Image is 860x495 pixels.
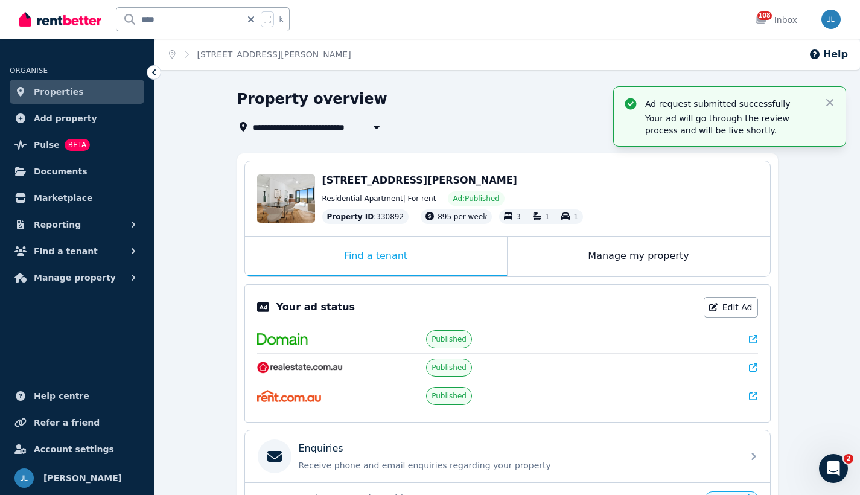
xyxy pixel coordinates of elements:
div: Manage my property [508,237,770,276]
span: Find a tenant [34,244,98,258]
span: 1 [545,212,550,221]
a: Marketplace [10,186,144,210]
span: 895 per week [438,212,487,221]
button: Manage property [10,266,144,290]
button: Help [809,47,848,62]
p: Your ad status [276,300,355,315]
img: RentBetter [19,10,101,28]
a: Refer a friend [10,410,144,435]
a: Documents [10,159,144,184]
img: Joanne Lau [14,468,34,488]
a: Help centre [10,384,144,408]
button: Find a tenant [10,239,144,263]
span: Manage property [34,270,116,285]
p: Receive phone and email enquiries regarding your property [299,459,736,471]
a: [STREET_ADDRESS][PERSON_NAME] [197,49,351,59]
span: 1 [573,212,578,221]
div: Find a tenant [245,237,507,276]
span: Refer a friend [34,415,100,430]
span: Published [432,363,467,372]
p: Enquiries [299,441,343,456]
span: Help centre [34,389,89,403]
span: Marketplace [34,191,92,205]
span: Add property [34,111,97,126]
img: RealEstate.com.au [257,362,343,374]
span: BETA [65,139,90,151]
span: Account settings [34,442,114,456]
p: Your ad will go through the review process and will be live shortly. [645,112,814,136]
div: Inbox [755,14,797,26]
span: Pulse [34,138,60,152]
span: 2 [844,454,853,464]
span: ORGANISE [10,66,48,75]
img: Joanne Lau [821,10,841,29]
span: Reporting [34,217,81,232]
a: EnquiriesReceive phone and email enquiries regarding your property [245,430,770,482]
span: Properties [34,85,84,99]
button: Reporting [10,212,144,237]
span: 108 [757,11,772,20]
iframe: Intercom live chat [819,454,848,483]
span: Published [432,334,467,344]
a: Properties [10,80,144,104]
span: k [279,14,283,24]
p: Ad request submitted successfully [645,98,814,110]
img: Rent.com.au [257,390,322,402]
a: PulseBETA [10,133,144,157]
span: [PERSON_NAME] [43,471,122,485]
nav: Breadcrumb [154,39,366,70]
h1: Property overview [237,89,387,109]
a: Edit Ad [704,297,758,318]
span: Documents [34,164,88,179]
div: : 330892 [322,209,409,224]
span: 3 [516,212,521,221]
img: Domain.com.au [257,333,308,345]
span: Property ID [327,212,374,222]
a: Add property [10,106,144,130]
span: [STREET_ADDRESS][PERSON_NAME] [322,174,517,186]
span: Ad: Published [453,194,499,203]
span: Residential Apartment | For rent [322,194,436,203]
a: Account settings [10,437,144,461]
span: Published [432,391,467,401]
